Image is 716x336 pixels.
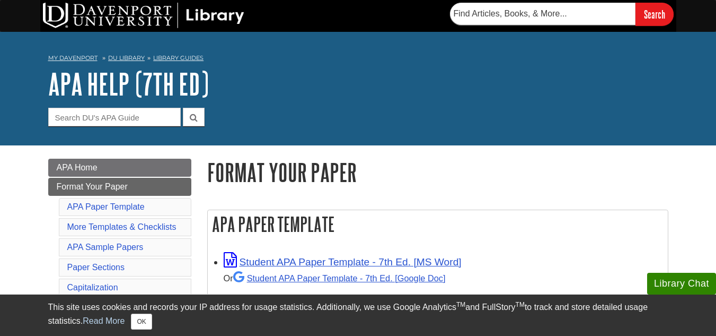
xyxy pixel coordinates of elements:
[67,283,118,292] a: Capitalization
[48,301,668,330] div: This site uses cookies and records your IP address for usage statistics. Additionally, we use Goo...
[67,222,176,231] a: More Templates & Checklists
[153,54,204,62] a: Library Guides
[635,3,674,25] input: Search
[233,273,446,283] a: Student APA Paper Template - 7th Ed. [Google Doc]
[450,3,674,25] form: Searches DU Library's articles, books, and more
[48,51,668,68] nav: breadcrumb
[57,182,128,191] span: Format Your Paper
[43,3,244,28] img: DU Library
[208,210,668,238] h2: APA Paper Template
[48,159,191,177] a: APA Home
[450,3,635,25] input: Find Articles, Books, & More...
[131,314,152,330] button: Close
[48,67,209,100] a: APA Help (7th Ed)
[67,202,145,211] a: APA Paper Template
[647,273,716,295] button: Library Chat
[516,301,525,308] sup: TM
[48,54,98,63] a: My Davenport
[224,256,462,268] a: Link opens in new window
[48,108,181,126] input: Search DU's APA Guide
[224,273,446,283] small: Or
[456,301,465,308] sup: TM
[83,316,125,325] a: Read More
[67,243,144,252] a: APA Sample Papers
[67,263,125,272] a: Paper Sections
[108,54,145,62] a: DU Library
[48,178,191,196] a: Format Your Paper
[57,163,98,172] span: APA Home
[207,159,668,186] h1: Format Your Paper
